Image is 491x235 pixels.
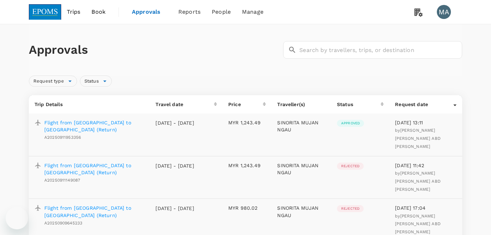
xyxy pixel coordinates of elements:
div: Travel date [155,101,214,108]
div: Request type [29,76,77,87]
span: Book [91,8,106,16]
span: A20250911149087 [44,178,80,183]
span: by [395,171,441,192]
p: [DATE] - [DATE] [155,119,194,126]
div: Status [80,76,112,87]
p: [DATE] - [DATE] [155,162,194,169]
span: by [395,128,441,149]
p: SINORITA MUJAN NGAU [277,119,326,133]
span: [PERSON_NAME] [PERSON_NAME] ABD [PERSON_NAME] [395,171,441,192]
span: Request type [29,78,68,85]
p: MYR 1,243.49 [228,119,266,126]
div: Status [337,101,381,108]
p: SINORITA MUJAN NGAU [277,162,326,176]
p: [DATE] 13:11 [395,119,457,126]
p: SINORITA MUJAN NGAU [277,204,326,218]
span: Approved [337,121,364,126]
img: EPOMS SDN BHD [29,4,61,20]
iframe: Button to launch messaging window [6,207,28,229]
div: Price [228,101,263,108]
span: Rejected [337,206,364,211]
p: MYR 1,243.49 [228,162,266,169]
span: [PERSON_NAME] [PERSON_NAME] ABD [PERSON_NAME] [395,128,441,149]
a: Flight from [GEOGRAPHIC_DATA] to [GEOGRAPHIC_DATA] (Return) [44,162,144,176]
span: People [212,8,231,16]
span: Rejected [337,164,364,169]
span: A20250909645233 [44,221,82,226]
a: Flight from [GEOGRAPHIC_DATA] to [GEOGRAPHIC_DATA] (Return) [44,119,144,133]
p: Traveller(s) [277,101,326,108]
span: by [395,214,441,235]
div: MA [437,5,451,19]
span: [PERSON_NAME] [PERSON_NAME] ABD [PERSON_NAME] [395,214,441,235]
span: Reports [178,8,200,16]
h1: Approvals [29,43,280,57]
span: Status [80,78,103,85]
span: A20250911953356 [44,135,81,140]
span: Approvals [132,8,167,16]
p: MYR 980.02 [228,204,266,211]
div: Request date [395,101,453,108]
p: Trip Details [34,101,144,108]
span: Manage [242,8,263,16]
p: [DATE] 11:42 [395,162,457,169]
input: Search by travellers, trips, or destination [299,41,462,59]
span: Trips [67,8,81,16]
p: [DATE] - [DATE] [155,205,194,212]
a: Flight from [GEOGRAPHIC_DATA] to [GEOGRAPHIC_DATA] (Return) [44,204,144,218]
p: [DATE] 17:04 [395,204,457,211]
